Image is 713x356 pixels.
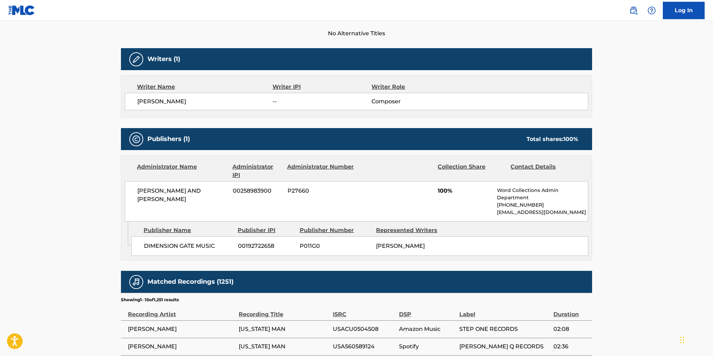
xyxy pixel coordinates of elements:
div: ISRC [333,303,396,319]
div: Total shares: [527,135,578,143]
div: Help [645,3,659,17]
span: 00258983900 [233,187,282,195]
div: Contact Details [511,163,578,179]
span: 100% [438,187,492,195]
span: P011G0 [300,242,371,250]
div: Recording Artist [128,303,235,319]
img: Matched Recordings [132,278,140,286]
h5: Matched Recordings (1251) [147,278,233,286]
div: Publisher Name [144,226,232,235]
span: USA560589124 [333,342,396,351]
div: Represented Writers [376,226,447,235]
h5: Writers (1) [147,55,180,63]
a: Log In [663,2,705,19]
p: Word Collections Admin Department [497,187,588,201]
div: Recording Title [239,303,329,319]
div: Administrator Name [137,163,227,179]
span: [PERSON_NAME] Q RECORDS [459,342,550,351]
img: Publishers [132,135,140,143]
span: [PERSON_NAME] [376,243,425,249]
span: Spotify [399,342,455,351]
span: DIMENSION GATE MUSIC [144,242,233,250]
span: [PERSON_NAME] [128,342,235,351]
div: Label [459,303,550,319]
img: help [647,6,656,15]
span: No Alternative Titles [121,29,592,38]
span: USACU0504508 [333,325,396,333]
span: STEP ONE RECORDS [459,325,550,333]
div: Publisher IPI [238,226,294,235]
div: Duration [553,303,589,319]
img: Writers [132,55,140,64]
span: 02:36 [553,342,589,351]
p: Showing 1 - 10 of 1,251 results [121,297,179,303]
span: Composer [371,97,462,106]
span: [PERSON_NAME] AND [PERSON_NAME] [137,187,228,203]
div: Writer Role [371,83,462,91]
img: MLC Logo [8,5,35,15]
span: [US_STATE] MAN [239,342,329,351]
img: search [629,6,638,15]
span: -- [273,97,371,106]
div: Publisher Number [300,226,371,235]
div: Drag [680,329,684,350]
span: 100 % [563,136,578,142]
div: Writer Name [137,83,273,91]
div: DSP [399,303,455,319]
iframe: Chat Widget [678,322,713,356]
h5: Publishers (1) [147,135,190,143]
span: [PERSON_NAME] [137,97,273,106]
p: [PHONE_NUMBER] [497,201,588,209]
div: Writer IPI [273,83,372,91]
a: Public Search [627,3,641,17]
div: Administrator Number [287,163,355,179]
p: [EMAIL_ADDRESS][DOMAIN_NAME] [497,209,588,216]
span: 00192722658 [238,242,294,250]
span: P27660 [287,187,355,195]
span: 02:08 [553,325,589,333]
span: [PERSON_NAME] [128,325,235,333]
div: Collection Share [438,163,505,179]
span: Amazon Music [399,325,455,333]
span: [US_STATE] MAN [239,325,329,333]
div: Administrator IPI [232,163,282,179]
